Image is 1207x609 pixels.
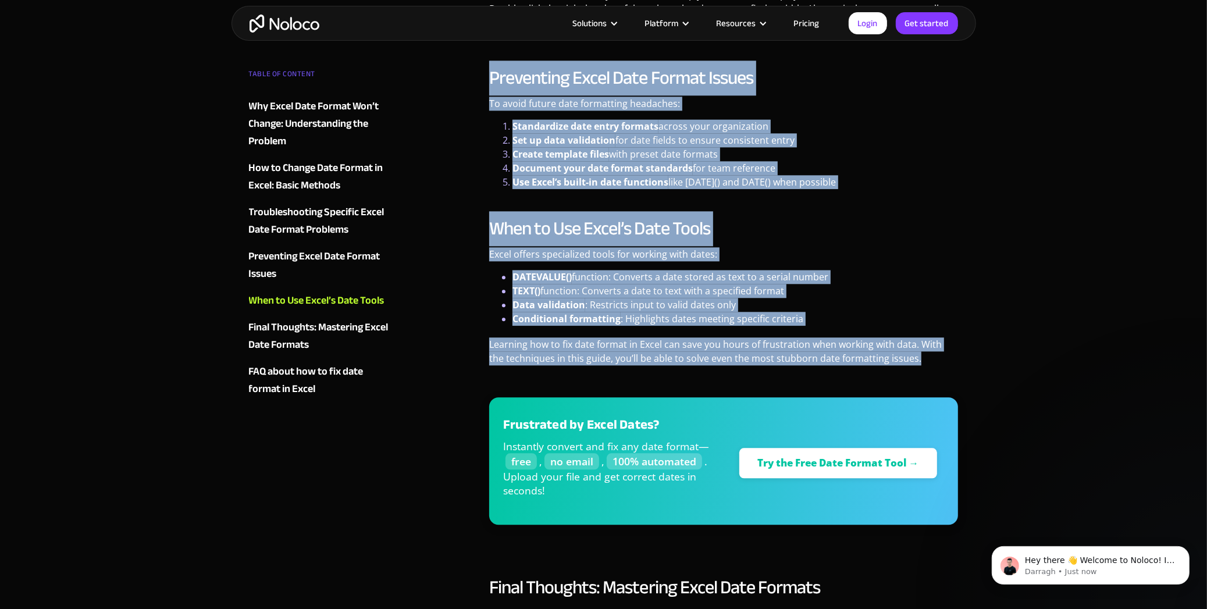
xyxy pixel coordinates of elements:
[779,16,834,31] a: Pricing
[249,65,390,88] div: TABLE OF CONTENT
[717,16,756,31] div: Resources
[250,15,319,33] a: home
[512,161,959,175] li: for team reference
[489,66,959,90] h2: Preventing Excel Date Format Issues
[503,416,718,433] h3: Frustrated by Excel Dates?
[607,453,702,469] span: 100% automated
[249,204,390,238] a: Troubleshooting Specific Excel Date Format Problems
[974,522,1207,603] iframe: Intercom notifications message
[631,16,702,31] div: Platform
[505,453,537,469] span: free
[512,134,615,147] strong: Set up data validation
[512,270,959,284] li: function: Converts a date stored as text to a serial number
[739,448,938,478] a: Try the Free Date Format Tool →
[512,312,959,326] li: : Highlights dates meeting specific criteria
[249,98,390,150] a: Why Excel Date Format Won’t Change: Understanding the Problem
[512,270,572,283] strong: DATEVALUE()
[249,292,384,309] div: When to Use Excel’s Date Tools
[249,248,390,283] a: Preventing Excel Date Format Issues
[249,319,390,354] a: Final Thoughts: Mastering Excel Date Formats
[512,175,959,189] li: like [DATE]() and DATE() when possible
[512,284,540,297] strong: TEXT()
[489,97,959,119] p: To avoid future date formatting headaches:
[249,159,390,194] a: How to Change Date Format in Excel: Basic Methods
[512,162,693,174] strong: Document your date format standards
[489,217,959,240] h2: When to Use Excel’s Date Tools
[512,148,609,161] strong: Create template files
[573,16,607,31] div: Solutions
[512,298,585,311] strong: Data validation
[512,119,959,133] li: across your organization
[849,12,887,34] a: Login
[645,16,679,31] div: Platform
[544,453,599,469] span: no email
[249,292,390,309] a: When to Use Excel’s Date Tools
[489,247,959,270] p: Excel offers specialized tools for working with dates:
[512,120,658,133] strong: Standardize date entry formats
[896,12,958,34] a: Get started
[512,284,959,298] li: function: Converts a date to text with a specified format
[702,16,779,31] div: Resources
[512,147,959,161] li: with preset date formats
[512,298,959,312] li: : Restricts input to valid dates only
[489,576,959,599] h2: Final Thoughts: Mastering Excel Date Formats
[558,16,631,31] div: Solutions
[512,176,668,188] strong: Use Excel’s built-in date functions
[503,439,718,506] p: Instantly convert and fix any date format— , , . Upload your file and get correct dates in seconds!
[249,363,390,398] a: FAQ about how to fix date format in Excel
[512,133,959,147] li: for date fields to ensure consistent entry
[512,312,621,325] strong: Conditional formatting
[489,337,959,374] p: Learning how to fix date format in Excel can save you hours of frustration when working with data...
